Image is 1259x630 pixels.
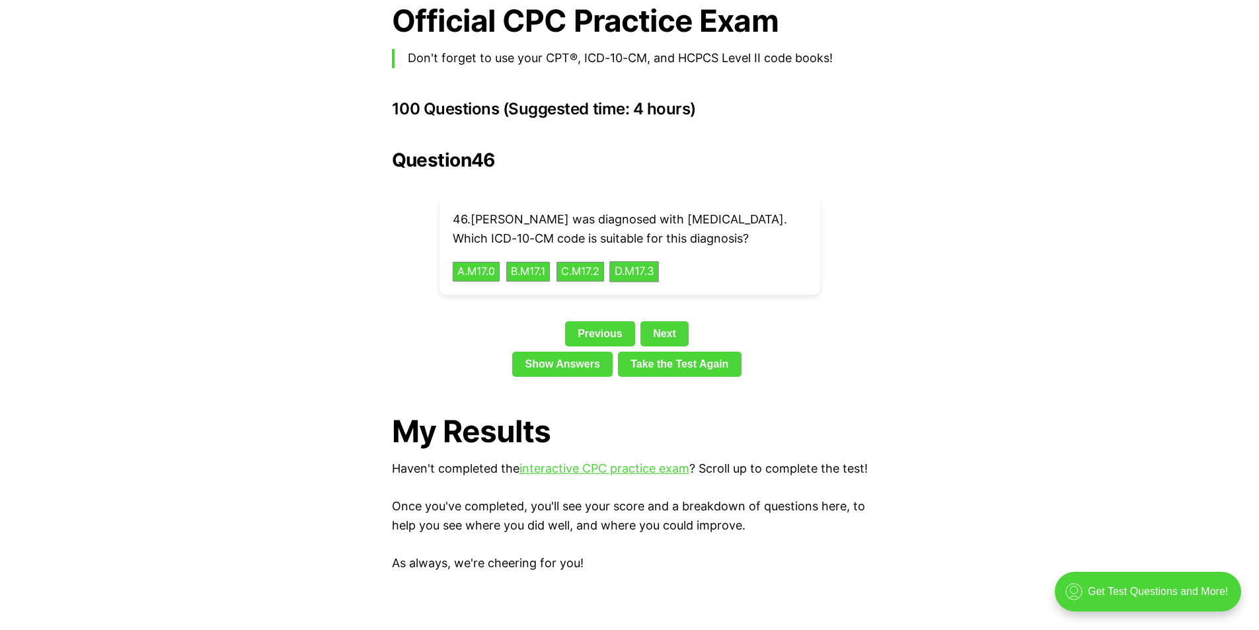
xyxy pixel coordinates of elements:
[556,262,604,282] button: C.M17.2
[565,321,635,346] a: Previous
[512,352,613,377] a: Show Answers
[392,49,868,68] blockquote: Don't forget to use your CPT®, ICD-10-CM, and HCPCS Level II code books!
[392,3,868,38] h1: Official CPC Practice Exam
[453,262,500,282] button: A.M17.0
[453,210,807,249] p: 46 . [PERSON_NAME] was diagnosed with [MEDICAL_DATA]. Which ICD-10-CM code is suitable for this d...
[609,261,659,282] button: D.M17.3
[640,321,689,346] a: Next
[392,554,868,573] p: As always, we're cheering for you!
[506,262,550,282] button: B.M17.1
[392,149,868,171] h2: Question 46
[618,352,742,377] a: Take the Test Again
[392,497,868,535] p: Once you've completed, you'll see your score and a breakdown of questions here, to help you see w...
[392,100,868,118] h3: 100 Questions (Suggested time: 4 hours)
[392,459,868,479] p: Haven't completed the ? Scroll up to complete the test!
[519,461,689,475] a: interactive CPC practice exam
[1044,565,1259,630] iframe: portal-trigger
[392,414,868,449] h1: My Results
